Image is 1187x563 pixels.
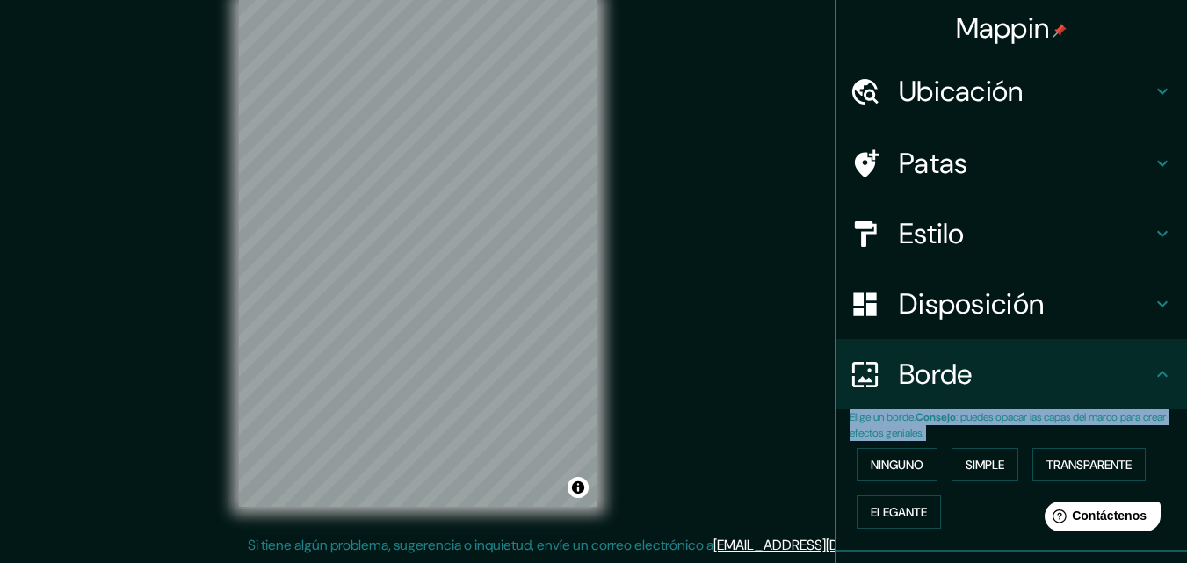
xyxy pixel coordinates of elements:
button: Simple [952,448,1018,481]
iframe: Lanzador de widgets de ayuda [1031,494,1168,544]
div: Borde [836,339,1187,409]
font: Mappin [956,10,1050,47]
img: pin-icon.png [1053,24,1067,38]
font: Elige un borde. [850,410,916,424]
font: Estilo [899,215,965,252]
font: Si tiene algún problema, sugerencia o inquietud, envíe un correo electrónico a [248,536,713,554]
font: Ninguno [871,457,923,473]
button: Activar o desactivar atribución [568,477,589,498]
div: Estilo [836,198,1187,269]
font: Borde [899,356,973,393]
button: Transparente [1032,448,1146,481]
font: Ubicación [899,73,1024,110]
button: Elegante [857,495,941,529]
font: Transparente [1046,457,1132,473]
div: Patas [836,128,1187,198]
div: Ubicación [836,56,1187,126]
div: Disposición [836,269,1187,339]
font: Disposición [899,285,1044,322]
a: [EMAIL_ADDRESS][DOMAIN_NAME] [713,536,930,554]
font: Consejo [916,410,956,424]
font: : puedes opacar las capas del marco para crear efectos geniales. [850,410,1166,440]
font: Elegante [871,504,927,520]
font: Patas [899,145,968,182]
font: Simple [966,457,1004,473]
button: Ninguno [857,448,937,481]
